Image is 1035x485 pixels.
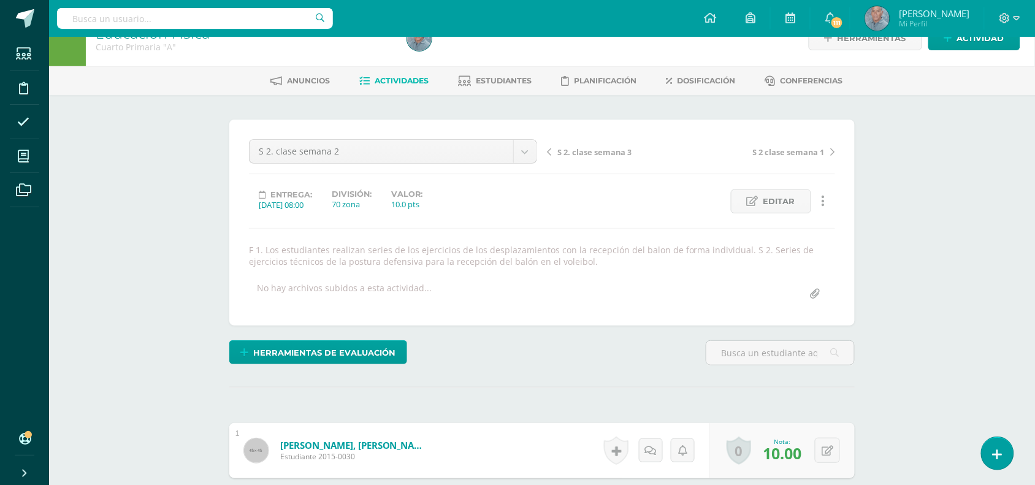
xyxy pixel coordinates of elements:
[838,27,906,50] span: Herramientas
[375,76,429,85] span: Actividades
[957,27,1004,50] span: Actividad
[562,71,637,91] a: Planificación
[781,76,843,85] span: Conferencias
[332,199,372,210] div: 70 zona
[809,26,922,50] a: Herramientas
[763,437,801,446] div: Nota:
[899,7,969,20] span: [PERSON_NAME]
[288,76,330,85] span: Anuncios
[557,147,632,158] span: S 2. clase semana 3
[899,18,969,29] span: Mi Perfil
[727,437,751,465] a: 0
[575,76,637,85] span: Planificación
[244,438,269,463] img: 45x45
[928,26,1020,50] a: Actividad
[391,199,422,210] div: 10.0 pts
[763,443,801,464] span: 10.00
[271,71,330,91] a: Anuncios
[270,190,312,199] span: Entrega:
[706,341,854,365] input: Busca un estudiante aquí...
[476,76,532,85] span: Estudiantes
[391,189,422,199] label: Valor:
[259,199,312,210] div: [DATE] 08:00
[678,76,736,85] span: Dosificación
[765,71,843,91] a: Conferencias
[280,439,427,451] a: [PERSON_NAME], [PERSON_NAME]
[244,244,840,267] div: F 1. Los estudiantes realizan series de los ejercicios de los desplazamientos con la recepción de...
[547,145,691,158] a: S 2. clase semana 3
[691,145,835,158] a: S 2 clase semana 1
[229,340,407,364] a: Herramientas de evaluación
[360,71,429,91] a: Actividades
[96,41,392,53] div: Cuarto Primaria 'A'
[763,190,795,213] span: Editar
[753,147,825,158] span: S 2 clase semana 1
[407,26,432,51] img: a6ce8af29634765990d80362e84911a9.png
[459,71,532,91] a: Estudiantes
[250,140,537,163] a: S 2. clase semana 2
[666,71,736,91] a: Dosificación
[332,189,372,199] label: División:
[280,451,427,462] span: Estudiante 2015-0030
[254,342,396,364] span: Herramientas de evaluación
[830,16,844,29] span: 111
[57,8,333,29] input: Busca un usuario...
[259,140,504,163] span: S 2. clase semana 2
[257,282,432,306] div: No hay archivos subidos a esta actividad...
[865,6,890,31] img: a6ce8af29634765990d80362e84911a9.png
